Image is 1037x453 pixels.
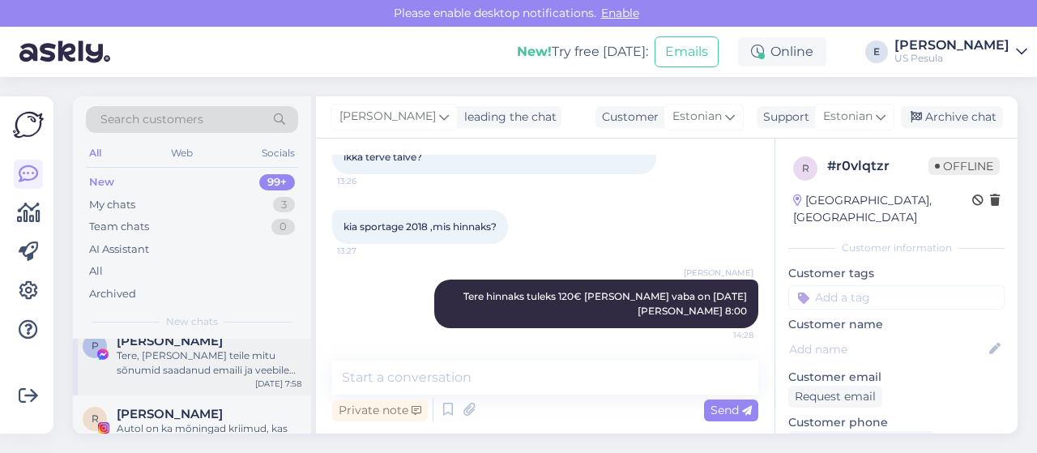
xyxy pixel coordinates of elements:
[655,36,719,67] button: Emails
[271,219,295,235] div: 0
[711,403,752,417] span: Send
[458,109,557,126] div: leading the chat
[802,162,809,174] span: r
[89,263,103,280] div: All
[339,108,436,126] span: [PERSON_NAME]
[901,106,1003,128] div: Archive chat
[684,267,753,279] span: [PERSON_NAME]
[693,329,753,341] span: 14:28
[255,378,301,390] div: [DATE] 7:58
[117,348,301,378] div: Tere, [PERSON_NAME] teile mitu sõnumid saadanud emaili ja veebilehe contact form-i kaudu aga ei o...
[928,157,1000,175] span: Offline
[823,108,873,126] span: Estonian
[788,369,1005,386] p: Customer email
[595,109,659,126] div: Customer
[100,111,203,128] span: Search customers
[788,414,1005,431] p: Customer phone
[337,245,398,257] span: 13:27
[166,314,218,329] span: New chats
[92,412,99,425] span: R
[259,174,295,190] div: 99+
[793,192,972,226] div: [GEOGRAPHIC_DATA], [GEOGRAPHIC_DATA]
[738,37,826,66] div: Online
[273,197,295,213] div: 3
[788,431,935,453] div: Request phone number
[89,219,149,235] div: Team chats
[86,143,105,164] div: All
[258,143,298,164] div: Socials
[89,286,136,302] div: Archived
[117,407,223,421] span: Ragnar Vaiknemets
[89,197,135,213] div: My chats
[672,108,722,126] span: Estonian
[117,421,301,451] div: Autol on ka mõningad kriimud, kas läigestava poleerimise käigus saab need paremaks?
[463,290,747,317] span: Tere hinnaks tuleks 120€ [PERSON_NAME] vaba on [DATE][PERSON_NAME] 8:00
[757,109,809,126] div: Support
[92,340,99,352] span: P
[788,285,1005,310] input: Add a tag
[517,44,552,59] b: New!
[788,241,1005,255] div: Customer information
[337,175,398,187] span: 13:26
[13,109,44,140] img: Askly Logo
[517,42,648,62] div: Try free [DATE]:
[894,52,1009,65] div: US Pesula
[344,220,497,233] span: kia sportage 2018 ,mis hinnaks?
[827,156,928,176] div: # r0vlqtzr
[788,386,882,408] div: Request email
[789,340,986,358] input: Add name
[89,174,114,190] div: New
[168,143,196,164] div: Web
[894,39,1009,52] div: [PERSON_NAME]
[788,265,1005,282] p: Customer tags
[865,41,888,63] div: E
[332,400,428,421] div: Private note
[894,39,1027,65] a: [PERSON_NAME]US Pesula
[89,241,149,258] div: AI Assistant
[788,316,1005,333] p: Customer name
[117,334,223,348] span: Petri Suuronen
[596,6,644,20] span: Enable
